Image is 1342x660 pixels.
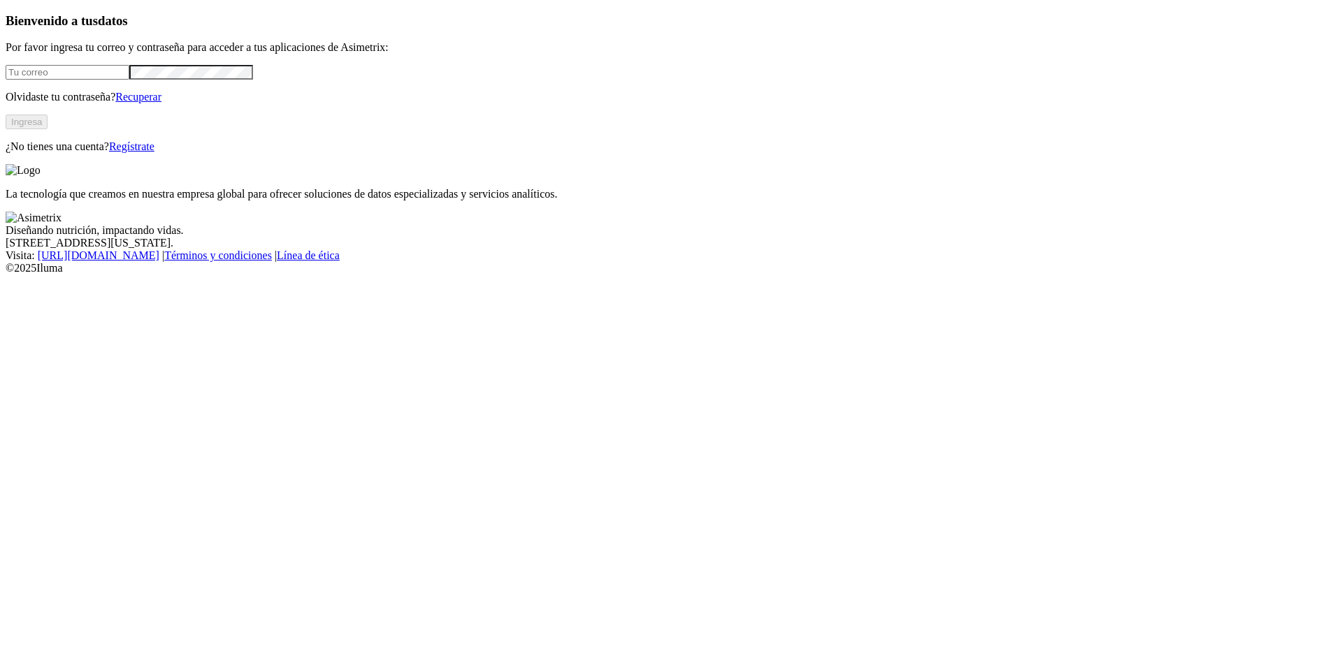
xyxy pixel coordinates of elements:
[6,249,1336,262] div: Visita : | |
[115,91,161,103] a: Recuperar
[6,262,1336,274] div: © 2025 Iluma
[277,249,340,261] a: Línea de ética
[109,140,154,152] a: Regístrate
[6,140,1336,153] p: ¿No tienes una cuenta?
[6,115,48,129] button: Ingresa
[6,13,1336,29] h3: Bienvenido a tus
[6,65,129,80] input: Tu correo
[98,13,128,28] span: datos
[38,249,159,261] a: [URL][DOMAIN_NAME]
[6,164,41,177] img: Logo
[6,41,1336,54] p: Por favor ingresa tu correo y contraseña para acceder a tus aplicaciones de Asimetrix:
[6,91,1336,103] p: Olvidaste tu contraseña?
[164,249,272,261] a: Términos y condiciones
[6,237,1336,249] div: [STREET_ADDRESS][US_STATE].
[6,224,1336,237] div: Diseñando nutrición, impactando vidas.
[6,188,1336,200] p: La tecnología que creamos en nuestra empresa global para ofrecer soluciones de datos especializad...
[6,212,62,224] img: Asimetrix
